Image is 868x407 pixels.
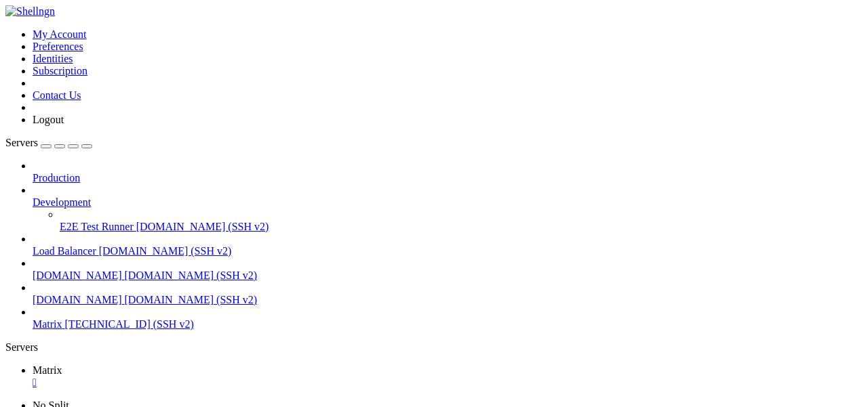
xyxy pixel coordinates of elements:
[33,282,863,306] li: [DOMAIN_NAME] [DOMAIN_NAME] (SSH v2)
[5,109,691,121] x-row: just raised the bar for easy, resilient and secure K8s cluster deployment.
[5,74,691,86] x-row: Swap usage: 7%
[33,364,62,376] span: Matrix
[5,63,691,74] x-row: Memory usage: 68% IPv4 address for ens18: [TECHNICAL_ID]
[5,137,38,148] span: Servers
[125,294,258,305] span: [DOMAIN_NAME] (SSH v2)
[33,245,863,257] a: Load Balancer [DOMAIN_NAME] (SSH v2)
[33,270,863,282] a: [DOMAIN_NAME] [DOMAIN_NAME] (SSH v2)
[5,98,691,109] x-row: * Strictly confined Kubernetes makes edge and IoT secure. Learn how MicroK8s
[33,89,81,101] a: Contact Us
[33,28,87,40] a: My Account
[5,17,288,28] span: System information as of Вс 10 авг 2025 17:56:01 UTC
[125,270,258,281] span: [DOMAIN_NAME] (SSH v2)
[33,245,96,257] span: Load Balancer
[33,184,863,233] li: Development
[97,305,102,316] div: (16, 26)
[5,155,385,166] span: Расширенное поддержание безопасности (ESM) для Applications выключено.
[33,270,122,281] span: [DOMAIN_NAME]
[5,190,418,200] span: Чтобы просмотреть дополнительные обновления выполните: apt list --upgradable
[5,305,691,316] x-row: root@server1:~#
[136,221,269,232] span: [DOMAIN_NAME] (SSH v2)
[5,247,691,259] x-row: New release '24.04.3 LTS' available.
[5,51,691,63] x-row: Usage of /: 72.9% of 14.66GB Users logged in: 0
[33,41,83,52] a: Preferences
[5,341,863,354] div: Servers
[33,172,80,184] span: Production
[5,137,92,148] a: Servers
[99,245,232,257] span: [DOMAIN_NAME] (SSH v2)
[33,233,863,257] li: Load Balancer [DOMAIN_NAME] (SSH v2)
[33,318,62,330] span: Matrix
[60,221,863,233] a: E2E Test Runner [DOMAIN_NAME] (SSH v2)
[33,294,122,305] span: [DOMAIN_NAME]
[33,377,863,389] a: 
[33,196,863,209] a: Development
[65,318,194,330] span: [TECHNICAL_ID] (SSH v2)
[5,5,55,18] img: Shellngn
[33,65,87,77] a: Subscription
[5,213,445,223] span: 7 дополнительных обновлений безопасности могут быть применены с помощью ESM Apps.
[5,178,255,189] span: 51 обновление может быть применено немедленно.
[5,132,691,144] x-row: [URL][DOMAIN_NAME]
[33,294,863,306] a: [DOMAIN_NAME] [DOMAIN_NAME] (SSH v2)
[5,293,691,305] x-row: Last login: [DATE] from [TECHNICAL_ID]
[33,318,863,330] a: Matrix [TECHNICAL_ID] (SSH v2)
[33,364,863,389] a: Matrix
[5,224,325,235] span: Подробнее о включении службы ESM Apps at [URL][DOMAIN_NAME]
[33,114,64,125] a: Logout
[5,259,691,270] x-row: Run 'do-release-upgrade' to upgrade to it.
[33,172,863,184] a: Production
[60,209,863,233] li: E2E Test Runner [DOMAIN_NAME] (SSH v2)
[33,160,863,184] li: Production
[33,306,863,330] li: Matrix [TECHNICAL_ID] (SSH v2)
[33,53,73,64] a: Identities
[33,257,863,282] li: [DOMAIN_NAME] [DOMAIN_NAME] (SSH v2)
[33,196,91,208] span: Development
[5,40,691,51] x-row: System load: 0.69 Processes: 138
[60,221,134,232] span: E2E Test Runner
